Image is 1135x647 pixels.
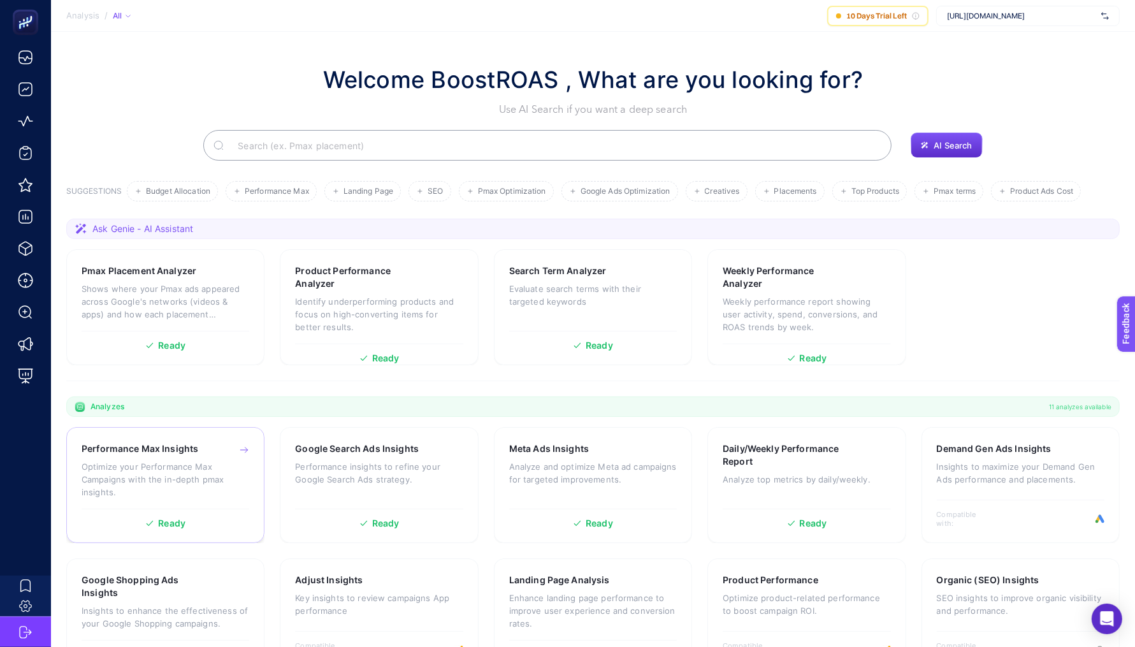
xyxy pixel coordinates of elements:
[8,4,48,14] span: Feedback
[723,574,818,586] h3: Product Performance
[295,295,463,333] p: Identify underperforming products and focus on high-converting items for better results.
[509,574,610,586] h3: Landing Page Analysis
[509,265,607,277] h3: Search Term Analyzer
[934,187,976,196] span: Pmax terms
[66,427,264,543] a: Performance Max InsightsOptimize your Performance Max Campaigns with the in-depth pmax insights.R...
[723,265,850,290] h3: Weekly Performance Analyzer
[158,341,185,350] span: Ready
[82,604,249,630] p: Insights to enhance the effectiveness of your Google Shopping campaigns.
[494,249,692,365] a: Search Term AnalyzerEvaluate search terms with their targeted keywordsReady
[228,127,881,163] input: Search
[90,402,124,412] span: Analyzes
[774,187,817,196] span: Placements
[846,11,907,21] span: 10 Days Trial Left
[707,249,906,365] a: Weekly Performance AnalyzerWeekly performance report showing user activity, spend, conversions, a...
[851,187,899,196] span: Top Products
[82,442,198,455] h3: Performance Max Insights
[1092,604,1122,634] div: Open Intercom Messenger
[1010,187,1073,196] span: Product Ads Cost
[723,442,851,468] h3: Daily/Weekly Performance Report
[922,427,1120,543] a: Demand Gen Ads InsightsInsights to maximize your Demand Gen Ads performance and placements.Compat...
[82,265,196,277] h3: Pmax Placement Analyzer
[478,187,546,196] span: Pmax Optimization
[800,354,827,363] span: Ready
[66,11,99,21] span: Analysis
[1101,10,1109,22] img: svg%3e
[911,133,982,158] button: AI Search
[105,10,108,20] span: /
[82,574,209,599] h3: Google Shopping Ads Insights
[509,442,589,455] h3: Meta Ads Insights
[509,460,677,486] p: Analyze and optimize Meta ad campaigns for targeted improvements.
[113,11,131,21] div: All
[509,282,677,308] p: Evaluate search terms with their targeted keywords
[343,187,393,196] span: Landing Page
[937,460,1104,486] p: Insights to maximize your Demand Gen Ads performance and placements.
[586,341,613,350] span: Ready
[82,282,249,321] p: Shows where your Pmax ads appeared across Google's networks (videos & apps) and how each placemen...
[295,574,363,586] h3: Adjust Insights
[372,519,400,528] span: Ready
[146,187,210,196] span: Budget Allocation
[937,510,994,528] span: Compatible with:
[937,592,1104,617] p: SEO insights to improve organic visibility and performance.
[280,249,478,365] a: Product Performance AnalyzerIdentify underperforming products and focus on high-converting items ...
[66,249,264,365] a: Pmax Placement AnalyzerShows where your Pmax ads appeared across Google's networks (videos & apps...
[323,102,864,117] p: Use AI Search if you want a deep search
[723,473,890,486] p: Analyze top metrics by daily/weekly.
[723,592,890,617] p: Optimize product-related performance to boost campaign ROI.
[707,427,906,543] a: Daily/Weekly Performance ReportAnalyze top metrics by daily/weekly.Ready
[372,354,400,363] span: Ready
[494,427,692,543] a: Meta Ads InsightsAnalyze and optimize Meta ad campaigns for targeted improvements.Ready
[295,460,463,486] p: Performance insights to refine your Google Search Ads strategy.
[581,187,670,196] span: Google Ads Optimization
[92,222,193,235] span: Ask Genie - AI Assistant
[295,592,463,617] p: Key insights to review campaigns App performance
[280,427,478,543] a: Google Search Ads InsightsPerformance insights to refine your Google Search Ads strategy.Ready
[295,265,423,290] h3: Product Performance Analyzer
[509,592,677,630] p: Enhance landing page performance to improve user experience and conversion rates.
[800,519,827,528] span: Ready
[295,442,419,455] h3: Google Search Ads Insights
[82,460,249,498] p: Optimize your Performance Max Campaigns with the in-depth pmax insights.
[586,519,613,528] span: Ready
[934,140,972,150] span: AI Search
[705,187,740,196] span: Creatives
[158,519,185,528] span: Ready
[947,11,1096,21] span: [URL][DOMAIN_NAME]
[428,187,443,196] span: SEO
[937,574,1039,586] h3: Organic (SEO) Insights
[66,186,122,201] h3: SUGGESTIONS
[723,295,890,333] p: Weekly performance report showing user activity, spend, conversions, and ROAS trends by week.
[1049,402,1111,412] span: 11 analyzes available
[323,62,864,97] h1: Welcome BoostROAS , What are you looking for?
[245,187,309,196] span: Performance Max
[937,442,1052,455] h3: Demand Gen Ads Insights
